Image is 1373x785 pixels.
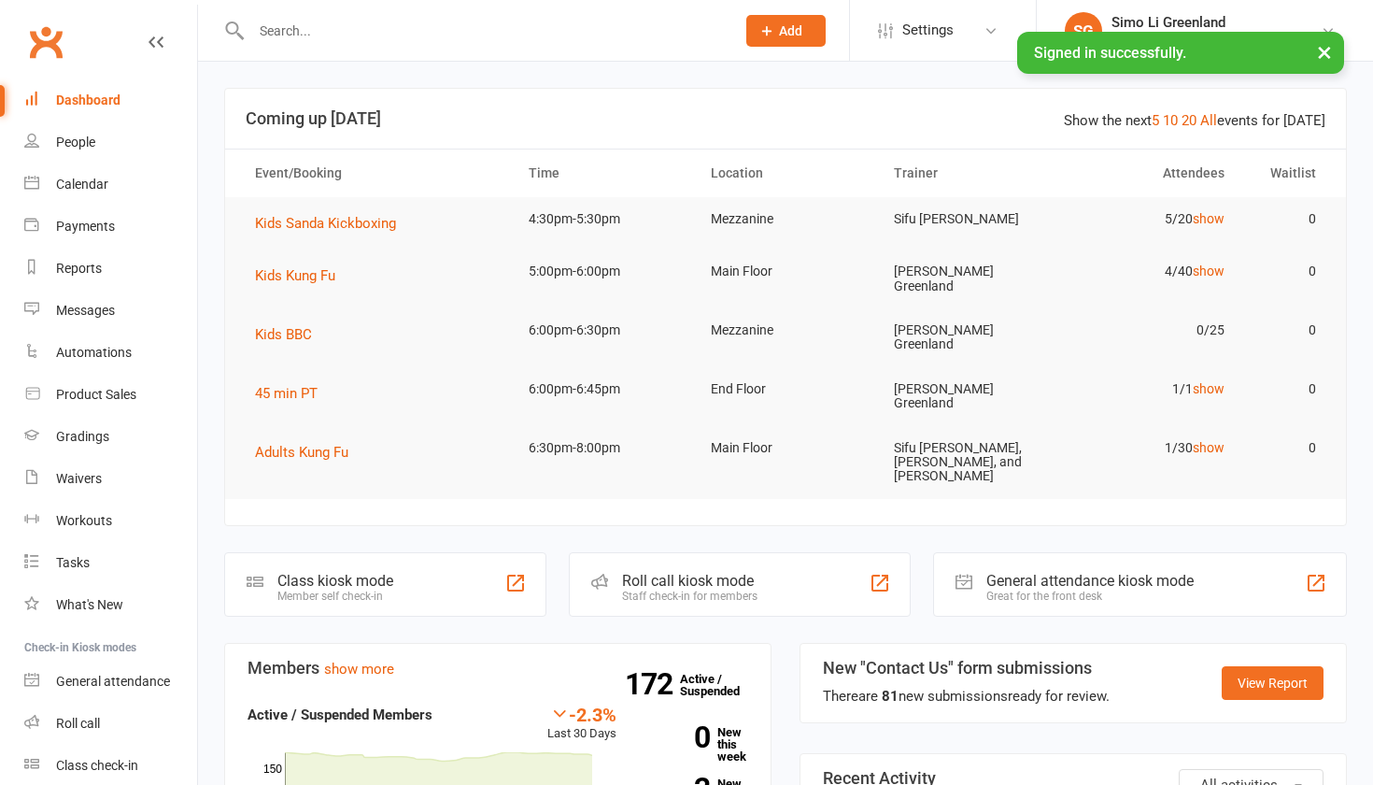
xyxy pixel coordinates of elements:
div: Class kiosk mode [277,572,393,590]
div: General attendance kiosk mode [986,572,1194,590]
div: Tasks [56,555,90,570]
a: What's New [24,584,197,626]
div: Reports [56,261,102,276]
div: Great for the front desk [986,590,1194,603]
div: Workouts [56,513,112,528]
div: -2.3% [547,704,616,724]
td: [PERSON_NAME] Greenland [877,308,1059,367]
button: Kids BBC [255,323,325,346]
div: Show the next events for [DATE] [1064,109,1325,132]
span: 45 min PT [255,385,318,402]
td: Sifu [PERSON_NAME] [877,197,1059,241]
input: Search... [246,18,722,44]
div: Messages [56,303,115,318]
div: Gradings [56,429,109,444]
div: Staff check-in for members [622,590,757,603]
th: Attendees [1059,150,1241,197]
th: Location [694,150,876,197]
div: Roll call kiosk mode [622,572,757,590]
a: 10 [1163,112,1178,129]
a: Gradings [24,416,197,458]
button: Kids Kung Fu [255,264,348,287]
div: Last 30 Days [547,704,616,744]
th: Waitlist [1241,150,1333,197]
a: show [1193,264,1224,278]
td: Main Floor [694,250,876,293]
div: What's New [56,597,123,612]
span: Add [779,23,802,38]
td: Main Floor [694,426,876,470]
span: Adults Kung Fu [255,444,348,461]
td: 6:00pm-6:45pm [512,367,694,411]
td: 0 [1241,426,1333,470]
button: Adults Kung Fu [255,441,361,464]
strong: Active / Suspended Members [248,706,432,723]
a: show [1193,381,1224,396]
a: Waivers [24,458,197,500]
a: Dashboard [24,79,197,121]
div: Dashboard [56,93,120,107]
td: 6:00pm-6:30pm [512,308,694,352]
strong: 81 [882,688,899,705]
div: Roll call [56,716,100,731]
td: 0 [1241,308,1333,352]
span: Kids BBC [255,326,312,343]
a: 0New this week [644,726,749,763]
button: 45 min PT [255,382,331,405]
td: [PERSON_NAME] Greenland [877,250,1059,308]
a: Calendar [24,164,197,206]
strong: 0 [644,723,710,751]
button: × [1308,32,1341,72]
td: End Floor [694,367,876,411]
th: Trainer [877,150,1059,197]
td: 1/30 [1059,426,1241,470]
div: Member self check-in [277,590,393,603]
a: Reports [24,248,197,290]
td: Sifu [PERSON_NAME], [PERSON_NAME], and [PERSON_NAME] [877,426,1059,499]
td: 4:30pm-5:30pm [512,197,694,241]
div: Simo Li Greenland [1111,14,1321,31]
a: show [1193,211,1224,226]
td: [PERSON_NAME] Greenland [877,367,1059,426]
td: Mezzanine [694,197,876,241]
a: 20 [1182,112,1196,129]
a: Clubworx [22,19,69,65]
h3: Members [248,659,748,678]
a: General attendance kiosk mode [24,661,197,703]
td: 0 [1241,197,1333,241]
div: Calendar [56,177,108,192]
td: Mezzanine [694,308,876,352]
span: Kids Kung Fu [255,267,335,284]
strong: 172 [625,670,680,698]
td: 1/1 [1059,367,1241,411]
a: Automations [24,332,197,374]
a: Roll call [24,703,197,745]
div: Product Sales [56,387,136,402]
div: Payments [56,219,115,234]
span: Signed in successfully. [1034,44,1186,62]
a: Product Sales [24,374,197,416]
a: Messages [24,290,197,332]
button: Kids Sanda Kickboxing [255,212,409,235]
span: Settings [902,9,954,51]
th: Event/Booking [238,150,512,197]
td: 6:30pm-8:00pm [512,426,694,470]
a: 5 [1152,112,1159,129]
span: Kids Sanda Kickboxing [255,215,396,232]
div: General attendance [56,674,170,689]
a: Payments [24,206,197,248]
div: People [56,135,95,150]
td: 4/40 [1059,250,1241,293]
div: Automations [56,345,132,360]
div: Waivers [56,471,102,486]
div: Emerald Dragon Martial Arts Pty Ltd [1111,31,1321,48]
th: Time [512,150,694,197]
a: All [1200,112,1217,129]
div: SG [1065,12,1102,50]
h3: New "Contact Us" form submissions [823,659,1110,678]
a: show [1193,440,1224,455]
div: Class check-in [56,758,138,773]
td: 0/25 [1059,308,1241,352]
a: Workouts [24,500,197,542]
a: Tasks [24,542,197,584]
